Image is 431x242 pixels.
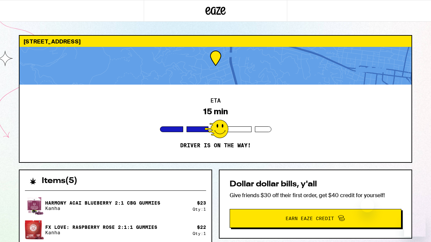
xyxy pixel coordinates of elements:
[45,206,160,211] p: Kanha
[193,207,206,211] div: Qty: 1
[203,107,228,116] div: 15 min
[45,224,157,230] p: FX LOVE: Raspberry Rose 2:1:1 Gummies
[20,36,411,47] div: [STREET_ADDRESS]
[193,231,206,236] div: Qty: 1
[45,230,157,235] p: Kanha
[286,216,334,221] span: Earn Eaze Credit
[230,180,401,188] h2: Dollar dollar bills, y'all
[25,220,44,240] img: FX LOVE: Raspberry Rose 2:1:1 Gummies
[230,192,401,199] p: Give friends $30 off their first order, get $40 credit for yourself!
[197,224,206,230] div: $ 22
[180,142,251,149] p: Driver is on the way!
[197,200,206,206] div: $ 23
[25,196,44,215] img: Harmony Acai Blueberry 2:1 CBG Gummies
[210,98,221,103] h2: ETA
[230,209,401,228] button: Earn Eaze Credit
[42,177,77,185] h2: Items ( 5 )
[404,215,426,237] iframe: Button to launch messaging window
[361,199,374,212] iframe: Close message
[45,200,160,206] p: Harmony Acai Blueberry 2:1 CBG Gummies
